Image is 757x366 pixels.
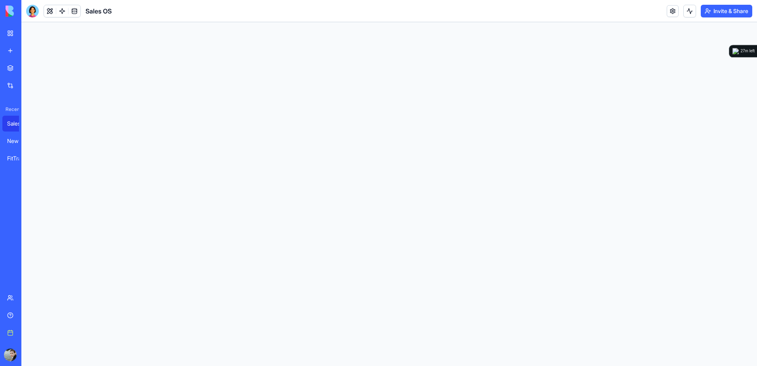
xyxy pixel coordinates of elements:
[2,151,34,166] a: FitTracker Pro
[2,106,19,112] span: Recent
[740,48,755,54] div: 27m left
[7,154,29,162] div: FitTracker Pro
[732,48,739,54] img: logo
[7,137,29,145] div: New App
[701,5,752,17] button: Invite & Share
[2,133,34,149] a: New App
[6,6,55,17] img: logo
[2,116,34,132] a: Sales OS
[4,349,17,361] img: ACg8ocLgft2zbYhxCVX_QnRk8wGO17UHpwh9gymK_VQRDnGx1cEcXohv=s96-c
[86,6,112,16] span: Sales OS
[7,120,29,128] div: Sales OS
